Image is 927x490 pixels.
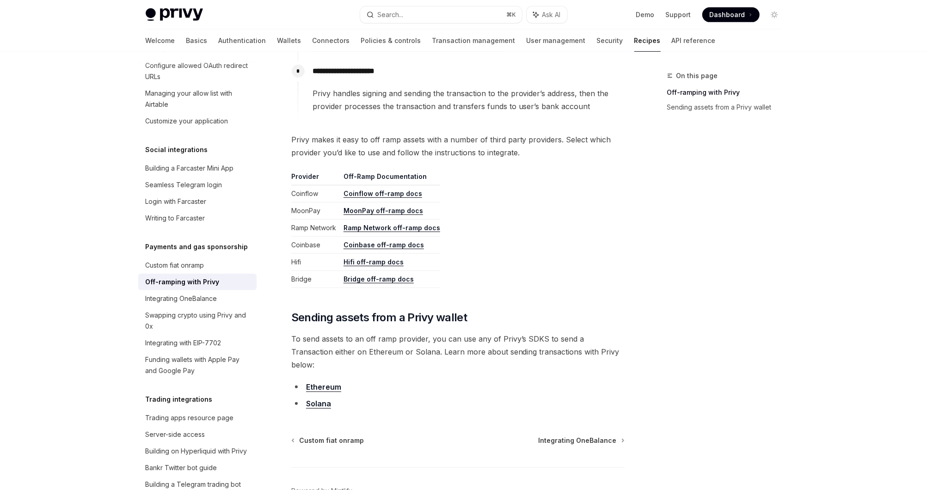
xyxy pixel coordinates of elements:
[138,57,257,85] a: Configure allowed OAuth redirect URLs
[146,446,247,457] div: Building on Hyperliquid with Privy
[676,70,718,81] span: On this page
[146,276,220,288] div: Off-ramping with Privy
[138,177,257,193] a: Seamless Telegram login
[138,160,257,177] a: Building a Farcaster Mini App
[138,335,257,351] a: Integrating with EIP-7702
[597,30,623,52] a: Security
[636,10,655,19] a: Demo
[138,290,257,307] a: Integrating OneBalance
[146,337,221,349] div: Integrating with EIP-7702
[138,410,257,426] a: Trading apps resource page
[539,436,617,445] span: Integrating OneBalance
[291,185,340,202] td: Coinflow
[666,10,691,19] a: Support
[146,144,208,155] h5: Social integrations
[146,60,251,82] div: Configure allowed OAuth redirect URLs
[291,332,625,371] span: To send assets to an off ramp provider, you can use any of Privy’s SDKS to send a Transaction eit...
[146,196,207,207] div: Login with Farcaster
[767,7,782,22] button: Toggle dark mode
[138,274,257,290] a: Off-ramping with Privy
[146,163,234,174] div: Building a Farcaster Mini App
[138,113,257,129] a: Customize your application
[291,133,625,159] span: Privy makes it easy to off ramp assets with a number of third party providers. Select which provi...
[146,30,175,52] a: Welcome
[306,382,341,392] a: Ethereum
[542,10,561,19] span: Ask AI
[138,193,257,210] a: Login with Farcaster
[710,10,745,19] span: Dashboard
[344,275,414,283] a: Bridge off-ramp docs
[138,210,257,227] a: Writing to Farcaster
[138,257,257,274] a: Custom fiat onramp
[702,7,760,22] a: Dashboard
[146,293,217,304] div: Integrating OneBalance
[146,479,241,490] div: Building a Telegram trading bot
[344,241,424,249] a: Coinbase off-ramp docs
[527,30,586,52] a: User management
[138,307,257,335] a: Swapping crypto using Privy and 0x
[527,6,567,23] button: Ask AI
[146,310,251,332] div: Swapping crypto using Privy and 0x
[291,220,340,237] td: Ramp Network
[146,213,205,224] div: Writing to Farcaster
[146,116,228,127] div: Customize your application
[219,30,266,52] a: Authentication
[667,85,789,100] a: Off-ramping with Privy
[146,8,203,21] img: light logo
[186,30,208,52] a: Basics
[138,443,257,459] a: Building on Hyperliquid with Privy
[138,85,257,113] a: Managing your allow list with Airtable
[138,459,257,476] a: Bankr Twitter bot guide
[378,9,404,20] div: Search...
[291,237,340,254] td: Coinbase
[344,190,422,198] a: Coinflow off-ramp docs
[361,30,421,52] a: Policies & controls
[291,202,340,220] td: MoonPay
[432,30,516,52] a: Transaction management
[507,11,516,18] span: ⌘ K
[306,399,331,409] a: Solana
[360,6,522,23] button: Search...⌘K
[291,254,340,271] td: Hifi
[146,354,251,376] div: Funding wallets with Apple Pay and Google Pay
[292,436,364,445] a: Custom fiat onramp
[667,100,789,115] a: Sending assets from a Privy wallet
[138,426,257,443] a: Server-side access
[146,179,222,190] div: Seamless Telegram login
[313,87,624,113] span: Privy handles signing and sending the transaction to the provider’s address, then the provider pr...
[146,260,204,271] div: Custom fiat onramp
[146,429,205,440] div: Server-side access
[344,207,423,215] a: MoonPay off-ramp docs
[634,30,661,52] a: Recipes
[146,241,248,252] h5: Payments and gas sponsorship
[146,394,213,405] h5: Trading integrations
[344,224,440,232] a: Ramp Network off-ramp docs
[313,30,350,52] a: Connectors
[146,412,234,423] div: Trading apps resource page
[138,351,257,379] a: Funding wallets with Apple Pay and Google Pay
[299,436,364,445] span: Custom fiat onramp
[340,172,440,185] th: Off-Ramp Documentation
[672,30,716,52] a: API reference
[539,436,624,445] a: Integrating OneBalance
[291,271,340,288] td: Bridge
[277,30,301,52] a: Wallets
[146,462,217,473] div: Bankr Twitter bot guide
[146,88,251,110] div: Managing your allow list with Airtable
[291,172,340,185] th: Provider
[291,310,467,325] span: Sending assets from a Privy wallet
[344,258,404,266] a: Hifi off-ramp docs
